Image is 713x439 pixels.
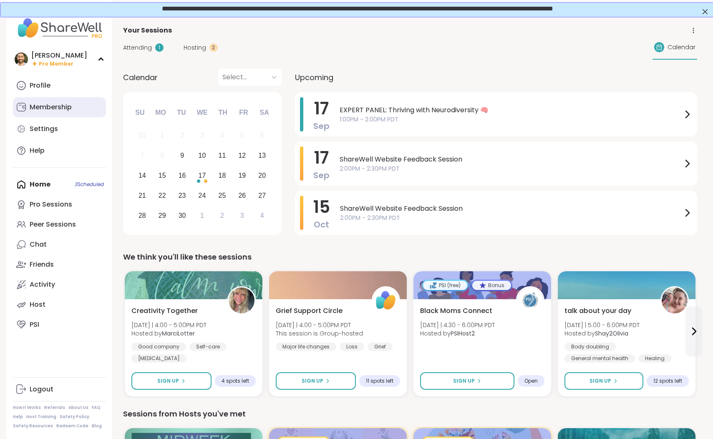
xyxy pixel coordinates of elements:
[30,81,50,90] div: Profile
[30,300,45,309] div: Host
[30,240,47,249] div: Chat
[180,130,184,141] div: 2
[13,13,106,43] img: ShareWell Nav Logo
[258,150,266,161] div: 13
[313,195,330,219] span: 15
[423,281,467,290] div: PSI (free)
[314,146,329,169] span: 17
[56,423,88,429] a: Redeem Code
[199,170,206,181] div: 17
[240,130,244,141] div: 5
[30,103,72,112] div: Membership
[302,377,323,385] span: Sign Up
[160,150,164,161] div: 8
[276,372,356,390] button: Sign Up
[260,130,264,141] div: 6
[420,372,514,390] button: Sign Up
[159,210,166,221] div: 29
[260,210,264,221] div: 4
[13,76,106,96] a: Profile
[213,167,231,185] div: Choose Thursday, September 18th, 2025
[157,377,179,385] span: Sign Up
[68,405,88,411] a: About Us
[234,103,253,122] div: Fr
[668,43,695,52] span: Calendar
[131,103,149,122] div: Su
[200,210,204,221] div: 1
[30,124,58,134] div: Settings
[219,190,226,201] div: 25
[173,167,191,185] div: Choose Tuesday, September 16th, 2025
[160,130,164,141] div: 1
[131,321,207,329] span: [DATE] | 4:00 - 5:00PM PDT
[420,321,495,329] span: [DATE] | 4:30 - 6:00PM PDT
[139,170,146,181] div: 14
[420,329,495,338] span: Hosted by
[253,167,271,185] div: Choose Saturday, September 20th, 2025
[153,167,171,185] div: Choose Monday, September 15th, 2025
[153,207,171,225] div: Choose Monday, September 29th, 2025
[214,103,232,122] div: Th
[653,378,682,384] span: 12 spots left
[139,210,146,221] div: 28
[524,378,538,384] span: Open
[213,187,231,204] div: Choose Thursday, September 25th, 2025
[162,329,195,338] b: MarciLotter
[134,147,151,165] div: Not available Sunday, September 7th, 2025
[134,127,151,145] div: Not available Sunday, August 31st, 2025
[420,306,492,316] span: Black Moms Connect
[258,190,266,201] div: 27
[13,414,23,420] a: Help
[131,372,212,390] button: Sign Up
[159,170,166,181] div: 15
[13,255,106,275] a: Friends
[30,260,54,269] div: Friends
[199,190,206,201] div: 24
[595,329,628,338] b: Shay2Olivia
[240,210,244,221] div: 3
[340,115,682,124] span: 1:00PM - 2:00PM PDT
[313,120,330,132] span: Sep
[153,147,171,165] div: Not available Monday, September 8th, 2025
[276,306,343,316] span: Grief Support Circle
[134,207,151,225] div: Choose Sunday, September 28th, 2025
[30,220,76,229] div: Peer Sessions
[517,288,543,313] img: PSIHost2
[373,288,399,313] img: ShareWell
[13,423,53,429] a: Safety Resources
[30,320,39,329] div: PSI
[123,251,697,263] div: We think you'll like these sessions
[153,127,171,145] div: Not available Monday, September 1st, 2025
[314,219,329,230] span: Oct
[13,275,106,295] a: Activity
[193,127,211,145] div: Not available Wednesday, September 3rd, 2025
[233,147,251,165] div: Choose Friday, September 12th, 2025
[13,405,41,411] a: How It Works
[173,147,191,165] div: Choose Tuesday, September 9th, 2025
[173,207,191,225] div: Choose Tuesday, September 30th, 2025
[123,72,158,83] span: Calendar
[193,207,211,225] div: Choose Wednesday, October 1st, 2025
[233,187,251,204] div: Choose Friday, September 26th, 2025
[139,130,146,141] div: 31
[253,147,271,165] div: Choose Saturday, September 13th, 2025
[39,61,73,68] span: Pro Member
[26,414,56,420] a: Host Training
[564,329,640,338] span: Hosted by
[92,405,101,411] a: FAQ
[366,378,393,384] span: 11 spots left
[123,43,152,52] span: Attending
[13,141,106,161] a: Help
[213,207,231,225] div: Choose Thursday, October 2nd, 2025
[159,190,166,201] div: 22
[180,150,184,161] div: 9
[13,315,106,335] a: PSI
[13,194,106,214] a: Pro Sessions
[564,343,616,351] div: Body doubling
[31,51,87,60] div: [PERSON_NAME]
[173,187,191,204] div: Choose Tuesday, September 23rd, 2025
[30,385,53,394] div: Logout
[238,150,246,161] div: 12
[172,103,191,122] div: Tu
[213,127,231,145] div: Not available Thursday, September 4th, 2025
